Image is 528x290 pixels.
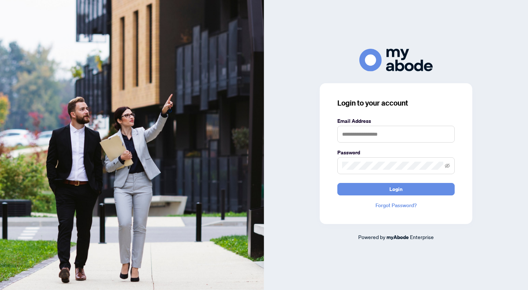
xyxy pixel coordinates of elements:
[389,183,403,195] span: Login
[386,233,409,241] a: myAbode
[359,49,433,71] img: ma-logo
[337,148,455,157] label: Password
[358,234,385,240] span: Powered by
[445,163,450,168] span: eye-invisible
[337,117,455,125] label: Email Address
[337,201,455,209] a: Forgot Password?
[410,234,434,240] span: Enterprise
[337,183,455,195] button: Login
[337,98,455,108] h3: Login to your account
